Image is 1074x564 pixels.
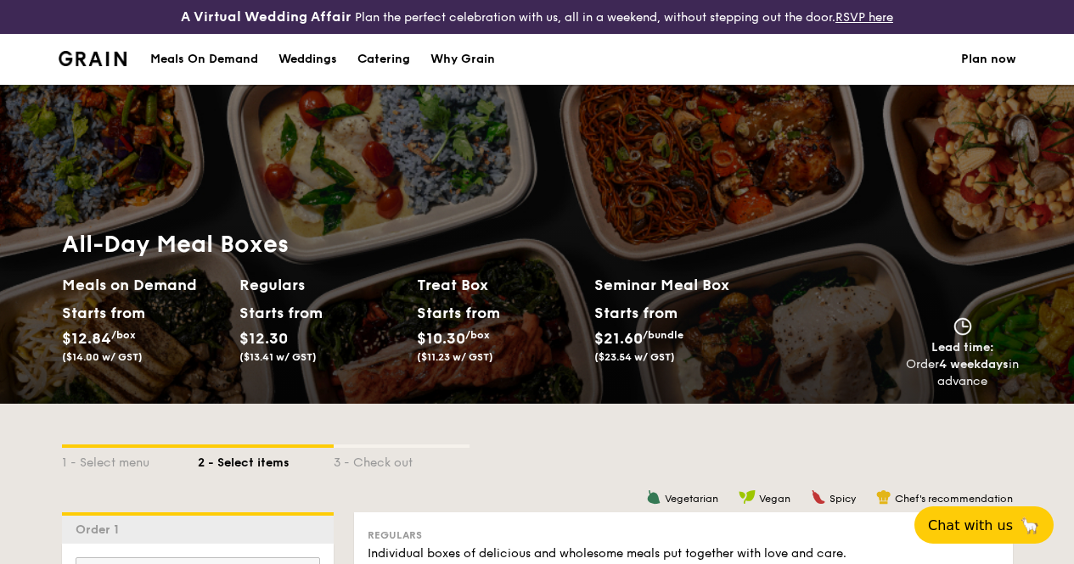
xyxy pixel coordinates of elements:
span: $10.30 [417,329,465,348]
span: ($23.54 w/ GST) [594,351,675,363]
div: Catering [357,34,410,85]
span: Chat with us [928,517,1013,533]
span: ($11.23 w/ GST) [417,351,493,363]
span: Vegan [759,493,790,505]
span: /box [111,329,136,341]
span: $12.84 [62,329,111,348]
h2: Treat Box [417,273,581,297]
a: Catering [347,34,420,85]
h2: Regulars [239,273,403,297]
img: icon-vegetarian.fe4039eb.svg [646,489,661,505]
button: Chat with us🦙 [914,506,1054,544]
img: icon-clock.2db775ea.svg [950,317,976,336]
span: /box [465,329,490,341]
span: 🦙 [1020,516,1040,535]
div: Starts from [417,300,492,326]
a: Logotype [59,51,127,66]
span: Order 1 [76,522,126,537]
span: $12.30 [239,329,288,348]
div: Why Grain [430,34,495,85]
span: ($13.41 w/ GST) [239,351,317,363]
h2: Seminar Meal Box [594,273,772,297]
a: Why Grain [420,34,505,85]
strong: 4 weekdays [939,357,1009,371]
div: Weddings [278,34,337,85]
img: Grain [59,51,127,66]
div: Order in advance [906,356,1020,390]
img: icon-chef-hat.a58ddaea.svg [876,489,891,505]
div: Meals On Demand [150,34,258,85]
div: Starts from [594,300,677,326]
div: 1 - Select menu [62,448,198,472]
img: icon-spicy.37a8142b.svg [811,489,826,505]
span: $21.60 [594,329,643,348]
div: 2 - Select items [198,448,334,472]
a: Meals On Demand [140,34,268,85]
div: Plan the perfect celebration with us, all in a weekend, without stepping out the door. [179,7,895,27]
span: Chef's recommendation [895,493,1013,505]
span: ($14.00 w/ GST) [62,351,143,363]
div: Starts from [239,300,315,326]
span: Spicy [829,493,856,505]
img: icon-vegan.f8ff3823.svg [739,489,756,505]
span: Regulars [368,529,422,541]
div: Starts from [62,300,138,326]
span: Lead time: [931,340,994,355]
h4: A Virtual Wedding Affair [181,7,351,27]
h2: Meals on Demand [62,273,226,297]
span: Vegetarian [665,493,718,505]
a: Plan now [961,34,1016,85]
a: RSVP here [835,10,893,25]
div: 3 - Check out [334,448,470,472]
span: /bundle [643,329,683,341]
a: Weddings [268,34,347,85]
h1: All-Day Meal Boxes [62,229,772,260]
